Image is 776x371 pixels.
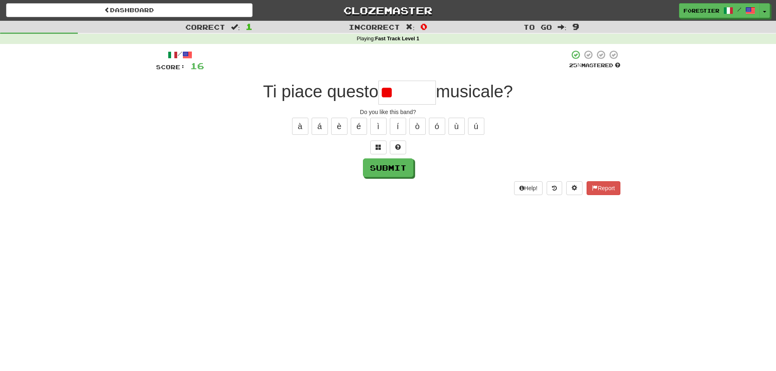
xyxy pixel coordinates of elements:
[569,62,620,69] div: Mastered
[429,118,445,135] button: ó
[246,22,253,31] span: 1
[558,24,567,31] span: :
[292,118,308,135] button: à
[684,7,719,14] span: f0restier
[679,3,760,18] a: f0restier /
[523,23,552,31] span: To go
[547,181,562,195] button: Round history (alt+y)
[156,108,620,116] div: Do you like this band?
[436,82,513,101] span: musicale?
[569,62,581,68] span: 25 %
[331,118,347,135] button: è
[448,118,465,135] button: ù
[312,118,328,135] button: á
[737,7,741,12] span: /
[231,24,240,31] span: :
[190,61,204,71] span: 16
[263,82,378,101] span: Ti piace questo
[406,24,415,31] span: :
[370,140,387,154] button: Switch sentence to multiple choice alt+p
[370,118,387,135] button: ì
[6,3,253,17] a: Dashboard
[349,23,400,31] span: Incorrect
[156,64,185,70] span: Score:
[351,118,367,135] button: é
[363,158,413,177] button: Submit
[185,23,225,31] span: Correct
[265,3,511,18] a: Clozemaster
[572,22,579,31] span: 9
[375,36,420,42] strong: Fast Track Level 1
[420,22,427,31] span: 0
[514,181,543,195] button: Help!
[390,140,406,154] button: Single letter hint - you only get 1 per sentence and score half the points! alt+h
[587,181,620,195] button: Report
[409,118,426,135] button: ò
[468,118,484,135] button: ú
[156,50,204,60] div: /
[390,118,406,135] button: í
